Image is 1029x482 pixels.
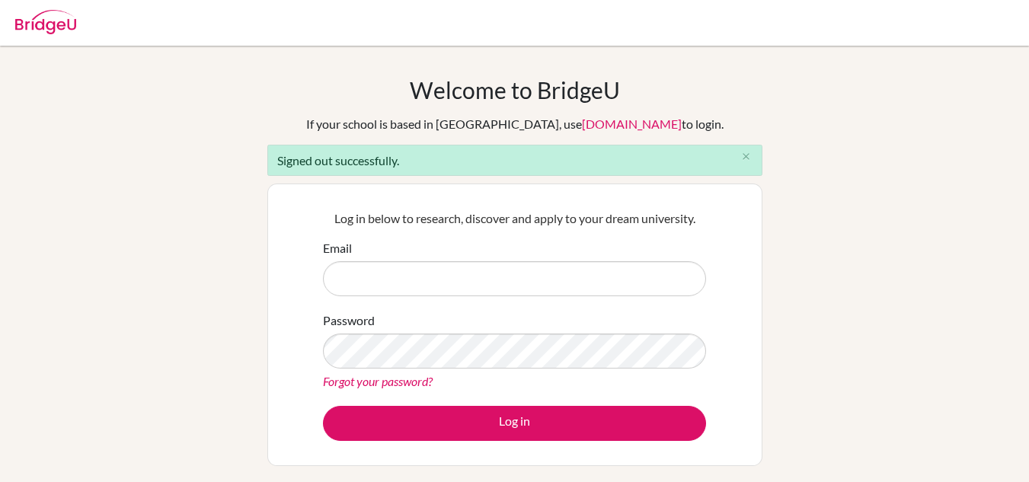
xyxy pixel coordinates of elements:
[582,117,682,131] a: [DOMAIN_NAME]
[323,406,706,441] button: Log in
[306,115,724,133] div: If your school is based in [GEOGRAPHIC_DATA], use to login.
[267,145,762,176] div: Signed out successfully.
[323,311,375,330] label: Password
[323,239,352,257] label: Email
[731,145,762,168] button: Close
[323,374,433,388] a: Forgot your password?
[740,151,752,162] i: close
[410,76,620,104] h1: Welcome to BridgeU
[15,10,76,34] img: Bridge-U
[323,209,706,228] p: Log in below to research, discover and apply to your dream university.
